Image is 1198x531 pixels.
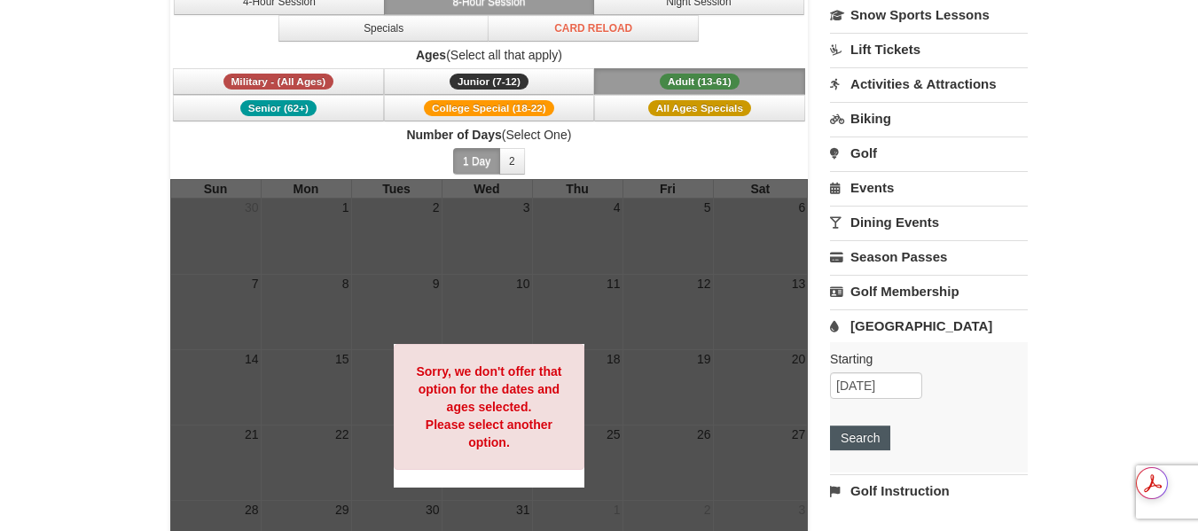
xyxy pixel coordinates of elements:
[830,350,1014,368] label: Starting
[594,95,805,121] button: All Ages Specials
[170,46,809,64] label: (Select all that apply)
[424,100,554,116] span: College Special (18-22)
[830,426,890,450] button: Search
[450,74,529,90] span: Junior (7-12)
[406,128,501,142] strong: Number of Days
[173,95,384,121] button: Senior (62+)
[648,100,751,116] span: All Ages Specials
[830,67,1028,100] a: Activities & Attractions
[830,474,1028,507] a: Golf Instruction
[170,126,809,144] label: (Select One)
[416,48,446,62] strong: Ages
[660,74,740,90] span: Adult (13-61)
[830,309,1028,342] a: [GEOGRAPHIC_DATA]
[488,15,699,42] button: Card Reload
[830,206,1028,238] a: Dining Events
[384,95,595,121] button: College Special (18-22)
[223,74,334,90] span: Military - (All Ages)
[173,68,384,95] button: Military - (All Ages)
[594,68,805,95] button: Adult (13-61)
[384,68,595,95] button: Junior (7-12)
[830,33,1028,66] a: Lift Tickets
[830,171,1028,204] a: Events
[830,137,1028,169] a: Golf
[830,102,1028,135] a: Biking
[830,240,1028,273] a: Season Passes
[416,364,561,449] strong: Sorry, we don't offer that option for the dates and ages selected. Please select another option.
[499,148,525,175] button: 2
[830,275,1028,308] a: Golf Membership
[453,148,500,175] button: 1 Day
[240,100,317,116] span: Senior (62+)
[278,15,489,42] button: Specials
